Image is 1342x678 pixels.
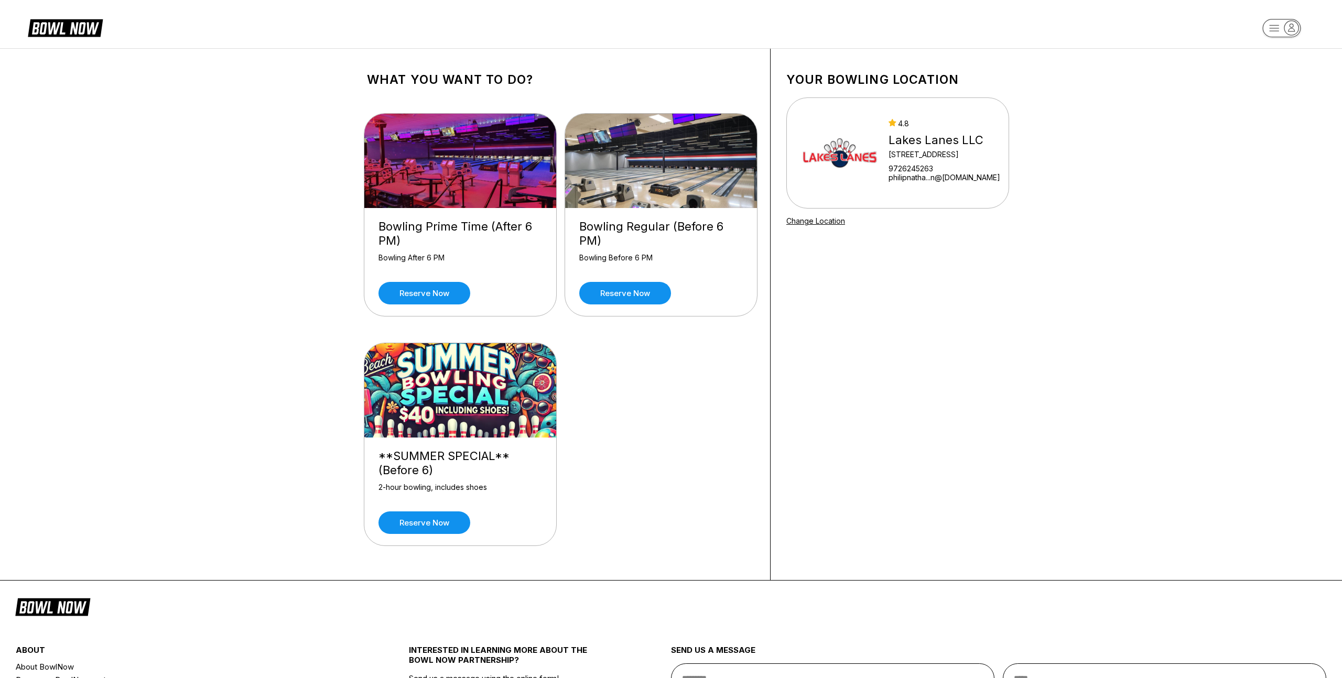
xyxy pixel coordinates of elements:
div: [STREET_ADDRESS] [889,150,1000,159]
div: 9726245263 [889,164,1000,173]
div: Bowling Prime Time (After 6 PM) [378,220,542,248]
div: Lakes Lanes LLC [889,133,1000,147]
img: Lakes Lanes LLC [800,114,879,192]
h1: What you want to do? [367,72,754,87]
img: Bowling Prime Time (After 6 PM) [364,114,557,208]
div: 2-hour bowling, includes shoes [378,483,542,501]
a: Change Location [786,216,845,225]
a: philipnatha...n@[DOMAIN_NAME] [889,173,1000,182]
div: Bowling Before 6 PM [579,253,743,271]
div: Bowling After 6 PM [378,253,542,271]
a: About BowlNow [16,660,343,673]
div: INTERESTED IN LEARNING MORE ABOUT THE BOWL NOW PARTNERSHIP? [409,645,605,673]
h1: Your bowling location [786,72,1009,87]
a: Reserve now [579,282,671,304]
div: 4.8 [889,119,1000,128]
img: Bowling Regular (Before 6 PM) [565,114,758,208]
a: Reserve now [378,282,470,304]
div: send us a message [671,645,1326,663]
div: Bowling Regular (Before 6 PM) [579,220,743,248]
div: **SUMMER SPECIAL** (Before 6) [378,449,542,477]
img: **SUMMER SPECIAL** (Before 6) [364,343,557,438]
div: about [16,645,343,660]
a: Reserve now [378,511,470,534]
